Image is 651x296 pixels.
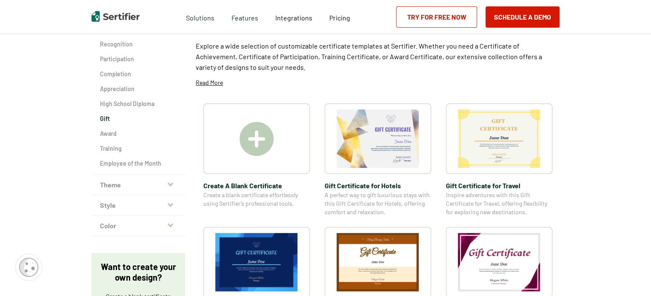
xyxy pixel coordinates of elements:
span: Create A Blank Certificate [203,180,310,191]
span: Create a blank certificate effortlessly using Sertifier’s professional tools. [203,191,310,208]
span: Integrations [275,14,312,22]
a: Completion [100,70,177,78]
img: Gift Certificate​ for Beauty Salon [337,233,419,291]
span: Inspire adventures with this Gift Certificate for Travel, offering flexibility for exploring new ... [446,191,552,216]
a: Try for Free Now [396,6,477,28]
span: Pricing [329,14,350,22]
img: Create A Blank Certificate [240,122,274,156]
a: Employee of the Month [100,159,177,168]
div: Category [91,25,185,175]
button: Style [91,195,185,216]
img: Gift Certificate​ for Hair Salon [215,233,298,291]
p: Want to create your own design? [100,262,177,283]
a: Gift [100,115,177,123]
span: Gift Certificate​ for Travel [446,180,552,191]
a: Award [100,129,177,138]
img: Sertifier | Digital Credentialing Platform [91,11,140,22]
img: Gift Certificate​ for Travel [458,109,540,168]
button: Schedule a Demo [485,6,560,28]
p: Read More [196,78,223,87]
a: Integrations [275,11,312,22]
a: Training [100,144,177,153]
a: Pricing [329,11,350,22]
button: Theme [91,175,185,195]
img: Gift Certificate​ for Hotels [337,109,419,168]
a: Gift Certificate​ for TravelGift Certificate​ for TravelInspire adventures with this Gift Certifi... [446,103,552,216]
span: Solutions [186,11,214,22]
a: Participation [100,55,177,63]
a: Recognition [100,40,177,49]
img: Cookie Popup Icon [19,258,38,277]
a: Appreciation [100,85,177,93]
span: Features [231,11,258,22]
a: High School Diploma [100,100,177,108]
span: Gift Certificate​ for Hotels [325,180,431,191]
p: Explore a wide selection of customizable certificate templates at Sertifier. Whether you need a C... [196,40,560,72]
img: Gift Certificate​ for Restaurants [458,233,540,291]
span: A perfect way to gift luxurious stays with this Gift Certificate for Hotels, offering comfort and... [325,191,431,216]
iframe: Chat Widget [608,255,651,296]
a: Gift Certificate​ for HotelsGift Certificate​ for HotelsA perfect way to gift luxurious stays wit... [325,103,431,216]
button: Color [91,216,185,236]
